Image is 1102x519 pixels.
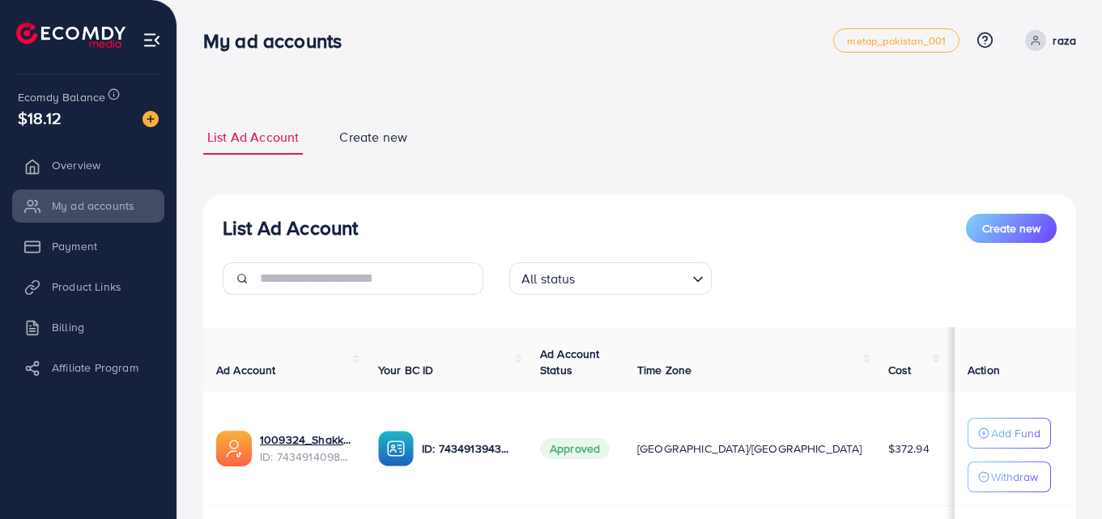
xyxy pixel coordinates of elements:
span: Your BC ID [378,362,434,378]
span: Create new [339,128,407,147]
span: Create new [982,220,1040,236]
a: 1009324_Shakka_1731075849517 [260,432,352,448]
span: ID: 7434914098950799361 [260,449,352,465]
span: $18.12 [18,106,62,130]
img: ic-ads-acc.e4c84228.svg [216,431,252,466]
span: Approved [540,438,610,459]
input: Search for option [581,264,686,291]
span: Time Zone [637,362,691,378]
span: metap_pakistan_001 [847,36,946,46]
span: Action [968,362,1000,378]
span: Cost [888,362,912,378]
img: image [143,111,159,127]
span: [GEOGRAPHIC_DATA]/[GEOGRAPHIC_DATA] [637,440,862,457]
span: Ad Account [216,362,276,378]
div: Search for option [509,262,712,295]
img: ic-ba-acc.ded83a64.svg [378,431,414,466]
div: <span class='underline'>1009324_Shakka_1731075849517</span></br>7434914098950799361 [260,432,352,465]
h3: List Ad Account [223,216,358,240]
button: Add Fund [968,418,1051,449]
img: logo [16,23,126,48]
a: metap_pakistan_001 [833,28,959,53]
h3: My ad accounts [203,29,355,53]
p: Withdraw [991,467,1038,487]
span: Ecomdy Balance [18,89,105,105]
button: Withdraw [968,462,1051,492]
span: $372.94 [888,440,930,457]
span: List Ad Account [207,128,299,147]
span: Ad Account Status [540,346,600,378]
p: ID: 7434913943245914129 [422,439,514,458]
img: menu [143,31,161,49]
p: Add Fund [991,423,1040,443]
p: raza [1053,31,1076,50]
span: All status [518,267,579,291]
a: raza [1019,30,1076,51]
button: Create new [966,214,1057,243]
